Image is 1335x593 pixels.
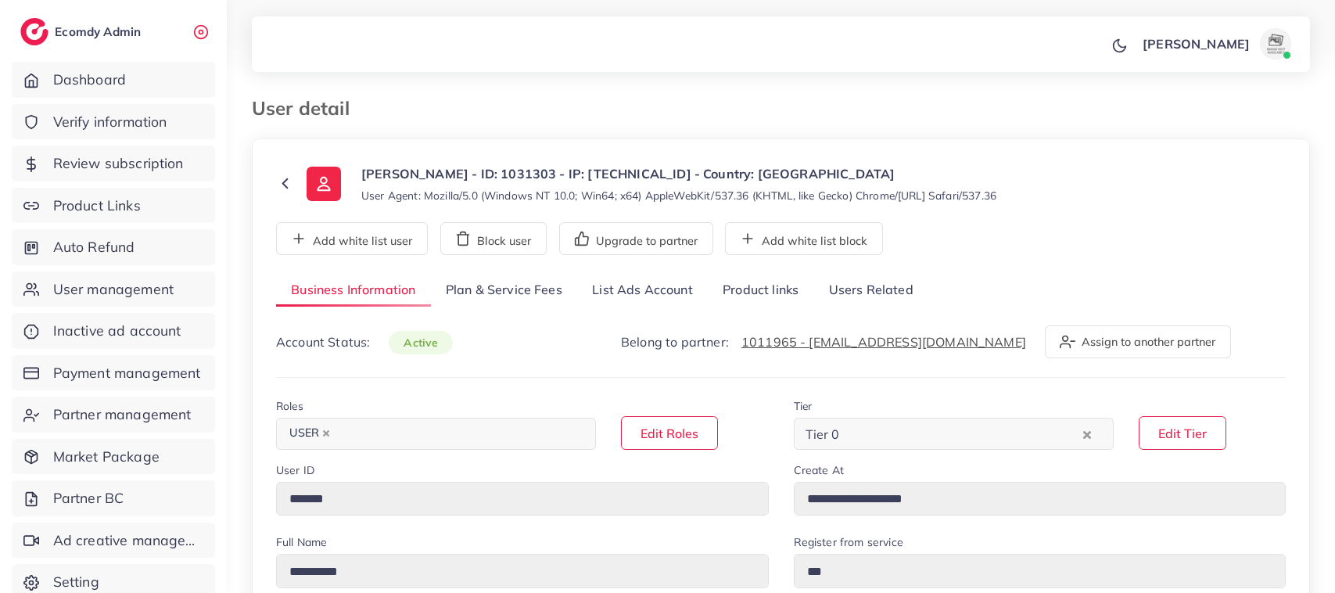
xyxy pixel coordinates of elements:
[1139,416,1226,450] button: Edit Tier
[276,398,303,414] label: Roles
[794,418,1114,450] div: Search for option
[322,429,330,437] button: Deselect USER
[12,271,215,307] a: User management
[53,404,192,425] span: Partner management
[53,530,203,551] span: Ad creative management
[1260,28,1291,59] img: avatar
[577,274,708,307] a: List Ads Account
[1143,34,1250,53] p: [PERSON_NAME]
[794,534,903,550] label: Register from service
[53,153,184,174] span: Review subscription
[12,188,215,224] a: Product Links
[361,164,996,183] p: [PERSON_NAME] - ID: 1031303 - IP: [TECHNICAL_ID] - Country: [GEOGRAPHIC_DATA]
[708,274,813,307] a: Product links
[12,62,215,98] a: Dashboard
[276,418,596,450] div: Search for option
[53,447,160,467] span: Market Package
[307,167,341,201] img: ic-user-info.36bf1079.svg
[276,222,428,255] button: Add white list user
[20,18,145,45] a: logoEcomdy Admin
[53,196,141,216] span: Product Links
[12,397,215,433] a: Partner management
[794,462,844,478] label: Create At
[12,439,215,475] a: Market Package
[440,222,547,255] button: Block user
[361,188,996,203] small: User Agent: Mozilla/5.0 (Windows NT 10.0; Win64; x64) AppleWebKit/537.36 (KHTML, like Gecko) Chro...
[794,398,813,414] label: Tier
[802,422,843,446] span: Tier 0
[53,70,126,90] span: Dashboard
[621,416,718,450] button: Edit Roles
[1045,325,1231,358] button: Assign to another partner
[339,422,576,446] input: Search for option
[559,222,713,255] button: Upgrade to partner
[53,572,99,592] span: Setting
[12,313,215,349] a: Inactive ad account
[276,332,453,352] p: Account Status:
[12,355,215,391] a: Payment management
[12,229,215,265] a: Auto Refund
[53,363,201,383] span: Payment management
[431,274,577,307] a: Plan & Service Fees
[282,422,337,444] span: USER
[741,334,1026,350] a: 1011965 - [EMAIL_ADDRESS][DOMAIN_NAME]
[55,24,145,39] h2: Ecomdy Admin
[1134,28,1297,59] a: [PERSON_NAME]avatar
[53,237,135,257] span: Auto Refund
[813,274,928,307] a: Users Related
[12,146,215,181] a: Review subscription
[252,97,362,120] h3: User detail
[53,488,124,509] span: Partner BC
[389,331,453,354] span: active
[725,222,883,255] button: Add white list block
[276,462,314,478] label: User ID
[53,279,174,300] span: User management
[844,422,1078,446] input: Search for option
[1083,425,1091,443] button: Clear Selected
[12,480,215,516] a: Partner BC
[53,321,181,341] span: Inactive ad account
[12,104,215,140] a: Verify information
[621,332,1026,351] p: Belong to partner:
[53,112,167,132] span: Verify information
[276,534,327,550] label: Full Name
[12,523,215,559] a: Ad creative management
[276,274,431,307] a: Business Information
[20,18,48,45] img: logo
